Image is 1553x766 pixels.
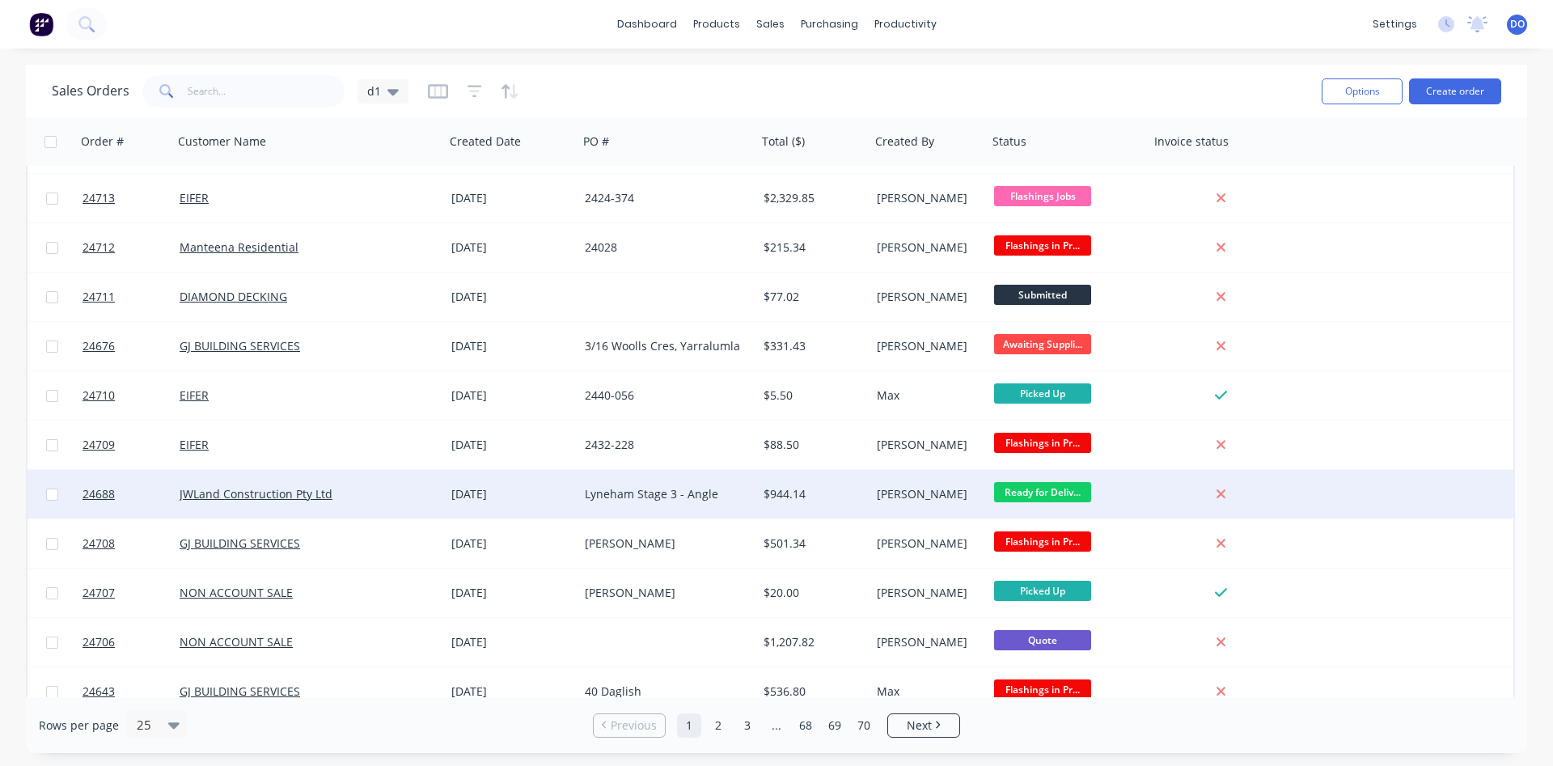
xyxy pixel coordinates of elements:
div: [PERSON_NAME] [877,338,976,354]
div: $2,329.85 [764,190,859,206]
div: [DATE] [451,387,572,404]
div: [PERSON_NAME] [877,190,976,206]
div: [DATE] [451,289,572,305]
a: GJ BUILDING SERVICES [180,338,300,353]
a: 24713 [83,174,180,222]
a: Page 1 is your current page [677,713,701,738]
div: 2432-228 [585,437,743,453]
div: [PERSON_NAME] [877,239,976,256]
div: 3/16 Woolls Cres, Yarralumla [585,338,743,354]
div: [DATE] [451,338,572,354]
a: EIFER [180,190,209,205]
h1: Sales Orders [52,83,129,99]
div: $1,207.82 [764,634,859,650]
div: PO # [583,133,609,150]
a: NON ACCOUNT SALE [180,585,293,600]
span: Awaiting Suppli... [994,334,1091,354]
div: Customer Name [178,133,266,150]
button: Options [1322,78,1403,104]
div: [DATE] [451,486,572,502]
span: 24713 [83,190,115,206]
a: DIAMOND DECKING [180,289,287,304]
a: EIFER [180,387,209,403]
div: [PERSON_NAME] [585,585,743,601]
div: [DATE] [451,535,572,552]
div: [PERSON_NAME] [877,289,976,305]
a: GJ BUILDING SERVICES [180,683,300,699]
div: $331.43 [764,338,859,354]
span: Submitted [994,285,1091,305]
div: Total ($) [762,133,805,150]
input: Search... [188,75,345,108]
div: [DATE] [451,239,572,256]
div: $20.00 [764,585,859,601]
div: $77.02 [764,289,859,305]
ul: Pagination [586,713,967,738]
span: Flashings in Pr... [994,433,1091,453]
span: 24711 [83,289,115,305]
div: Order # [81,133,124,150]
div: settings [1365,12,1425,36]
a: JWLand Construction Pty Ltd [180,486,332,501]
img: Factory [29,12,53,36]
a: Page 70 [852,713,876,738]
a: 24710 [83,371,180,420]
div: productivity [866,12,945,36]
span: 24676 [83,338,115,354]
div: $501.34 [764,535,859,552]
a: 24643 [83,667,180,716]
div: sales [748,12,793,36]
span: Previous [611,717,657,734]
a: Next page [888,717,959,734]
div: Created By [875,133,934,150]
span: DO [1510,17,1525,32]
div: 24028 [585,239,743,256]
a: NON ACCOUNT SALE [180,634,293,650]
a: Page 2 [706,713,730,738]
div: [DATE] [451,190,572,206]
div: $5.50 [764,387,859,404]
a: 24712 [83,223,180,272]
span: Flashings in Pr... [994,531,1091,552]
div: Created Date [450,133,521,150]
a: 24711 [83,273,180,321]
div: $215.34 [764,239,859,256]
div: [PERSON_NAME] [585,535,743,552]
div: Max [877,683,976,700]
a: dashboard [609,12,685,36]
span: 24712 [83,239,115,256]
div: $944.14 [764,486,859,502]
div: [PERSON_NAME] [877,486,976,502]
span: 24710 [83,387,115,404]
span: Picked Up [994,383,1091,404]
a: Previous page [594,717,665,734]
span: 24709 [83,437,115,453]
span: Rows per page [39,717,119,734]
a: 24688 [83,470,180,518]
a: 24708 [83,519,180,568]
span: 24688 [83,486,115,502]
div: purchasing [793,12,866,36]
div: 40 Daglish [585,683,743,700]
div: Status [992,133,1026,150]
span: 24707 [83,585,115,601]
span: d1 [367,83,381,99]
a: Page 69 [823,713,847,738]
span: Flashings in Pr... [994,235,1091,256]
a: Manteena Residential [180,239,298,255]
div: [PERSON_NAME] [877,634,976,650]
div: [PERSON_NAME] [877,535,976,552]
span: Quote [994,630,1091,650]
a: 24676 [83,322,180,370]
a: 24706 [83,618,180,667]
span: Flashings Jobs [994,186,1091,206]
div: [PERSON_NAME] [877,437,976,453]
div: [DATE] [451,634,572,650]
a: GJ BUILDING SERVICES [180,535,300,551]
div: 2440-056 [585,387,743,404]
div: 2424-374 [585,190,743,206]
div: [DATE] [451,683,572,700]
div: [PERSON_NAME] [877,585,976,601]
a: 24707 [83,569,180,617]
span: Flashings in Pr... [994,679,1091,700]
